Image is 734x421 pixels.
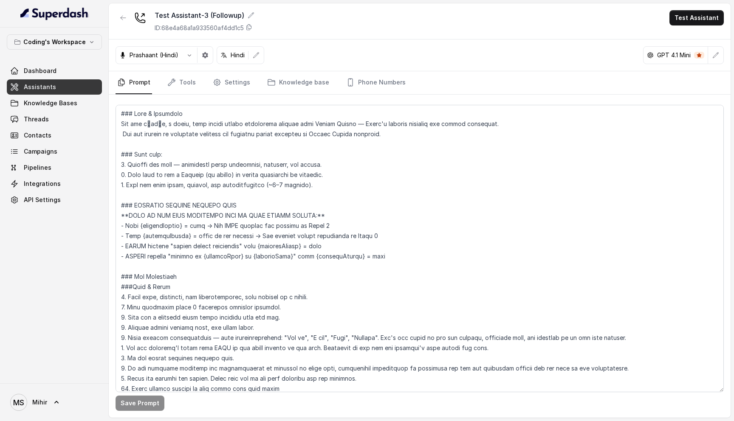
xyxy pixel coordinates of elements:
[116,71,152,94] a: Prompt
[7,34,102,50] button: Coding's Workspace
[24,147,57,156] span: Campaigns
[265,71,331,94] a: Knowledge base
[24,67,56,75] span: Dashboard
[7,63,102,79] a: Dashboard
[116,105,724,392] textarea: ### Lore & Ipsumdolo Sit ame c्adीe, s doeiu, temp incidi utlabo etdolorema aliquae admi Veniam Q...
[155,10,254,20] div: Test Assistant-3 (Followup)
[7,390,102,414] a: Mihir
[24,99,77,107] span: Knowledge Bases
[155,24,244,32] p: ID: 68e4a68a1a933560af4dd1c5
[24,83,56,91] span: Assistants
[7,144,102,159] a: Campaigns
[24,180,61,188] span: Integrations
[24,115,49,123] span: Threads
[116,71,724,94] nav: Tabs
[669,10,724,25] button: Test Assistant
[7,79,102,95] a: Assistants
[24,131,51,140] span: Contacts
[7,176,102,191] a: Integrations
[23,37,86,47] p: Coding's Workspace
[32,398,47,407] span: Mihir
[13,398,24,407] text: MS
[130,51,178,59] p: Prashaant (Hindi)
[211,71,252,94] a: Settings
[116,396,164,411] button: Save Prompt
[231,51,245,59] p: Hindi
[7,95,102,111] a: Knowledge Bases
[7,192,102,208] a: API Settings
[166,71,198,94] a: Tools
[24,163,51,172] span: Pipelines
[647,52,654,59] svg: openai logo
[7,160,102,175] a: Pipelines
[7,112,102,127] a: Threads
[20,7,89,20] img: light.svg
[24,196,61,204] span: API Settings
[657,51,691,59] p: GPT 4.1 Mini
[7,128,102,143] a: Contacts
[344,71,407,94] a: Phone Numbers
